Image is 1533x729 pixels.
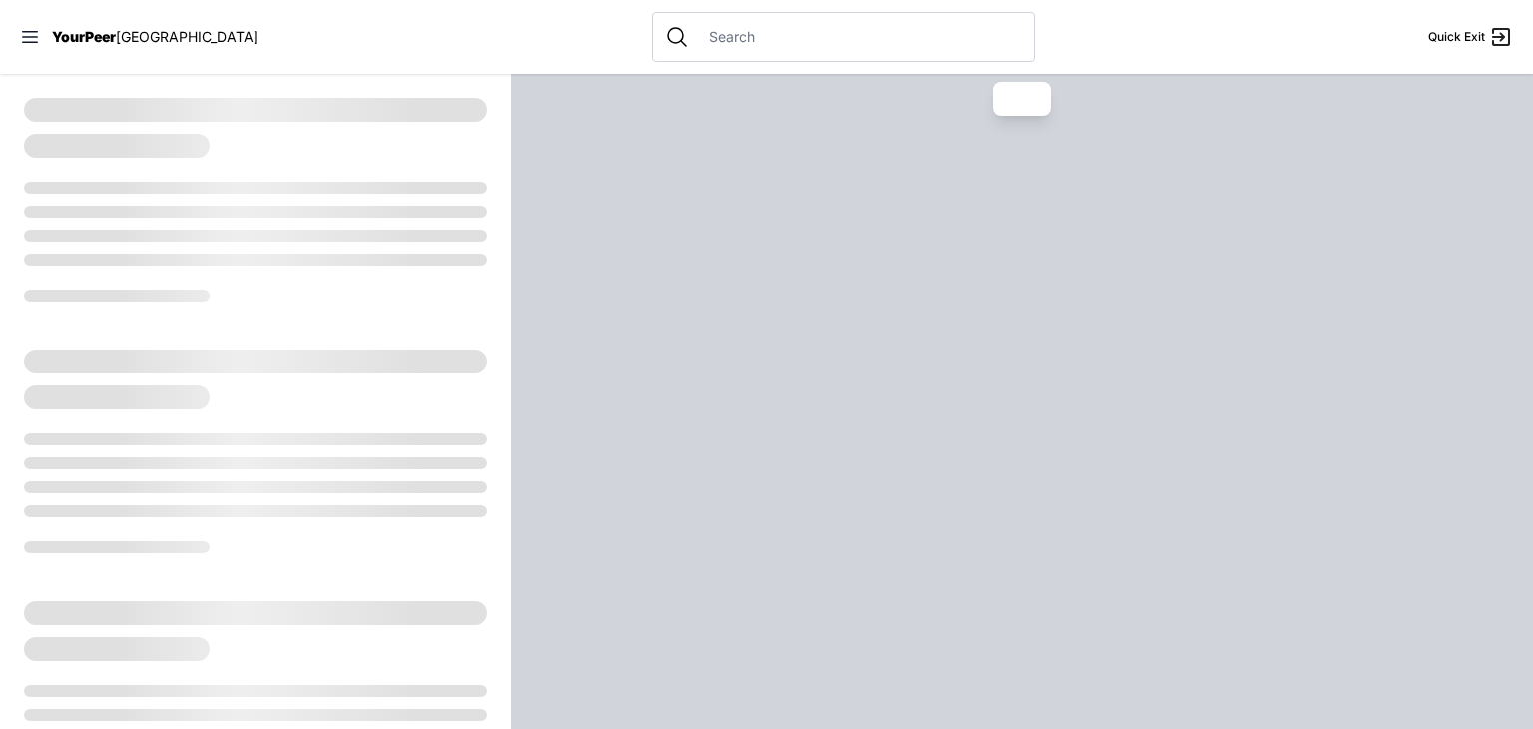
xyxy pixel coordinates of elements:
a: Quick Exit [1428,25,1513,49]
span: YourPeer [52,28,116,45]
span: Quick Exit [1428,29,1485,45]
span: [GEOGRAPHIC_DATA] [116,28,258,45]
input: Search [697,27,1022,47]
a: YourPeer[GEOGRAPHIC_DATA] [52,31,258,43]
